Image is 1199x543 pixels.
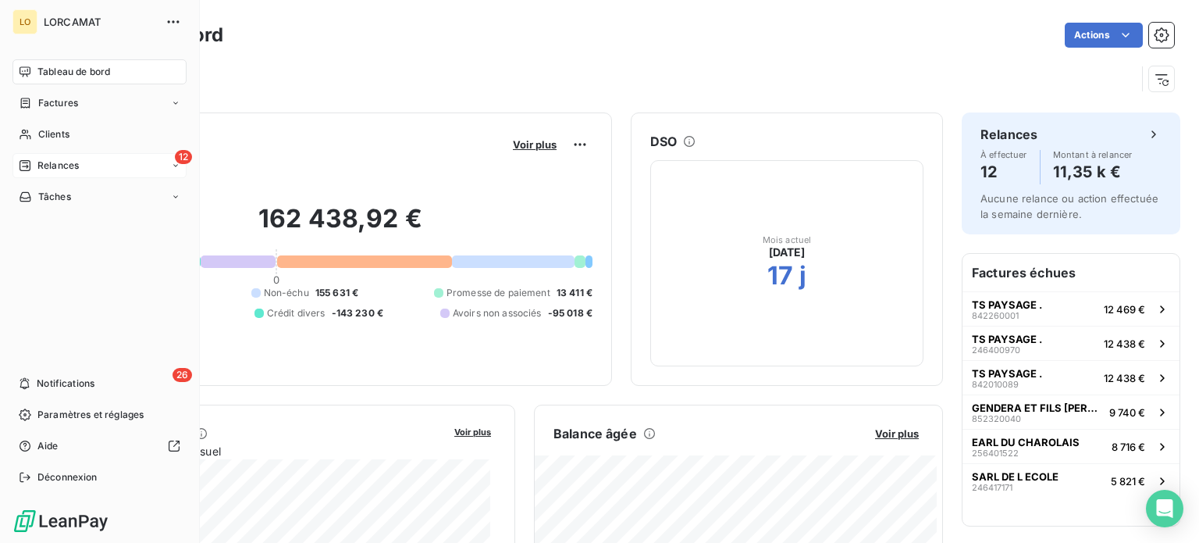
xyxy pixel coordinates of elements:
span: Chiffre d'affaires mensuel [88,443,443,459]
span: -143 230 € [332,306,384,320]
span: 842260001 [972,311,1019,320]
span: Aucune relance ou action effectuée la semaine dernière. [980,192,1158,220]
button: TS PAYSAGE .84226000112 469 € [962,291,1179,326]
h6: DSO [650,132,677,151]
h2: 162 438,92 € [88,203,592,250]
span: Factures [38,96,78,110]
span: Promesse de paiement [447,286,550,300]
span: Relances [37,159,79,173]
span: À effectuer [980,150,1027,159]
button: Actions [1065,23,1143,48]
h6: Relances [980,125,1037,144]
span: Avoirs non associés [453,306,542,320]
span: TS PAYSAGE . [972,333,1042,345]
h2: j [799,260,806,291]
span: 246400970 [972,345,1020,355]
span: TS PAYSAGE . [972,298,1042,311]
button: TS PAYSAGE .24640097012 438 € [962,326,1179,360]
span: Clients [38,127,69,141]
span: Voir plus [875,427,919,440]
h6: Balance âgée [553,424,637,443]
span: 26 [173,368,192,382]
span: TS PAYSAGE . [972,367,1042,380]
span: GENDERA ET FILS [PERSON_NAME] [972,402,1103,414]
span: Déconnexion [37,470,98,484]
button: Voir plus [508,138,561,152]
h2: 17 [767,260,793,291]
span: 9 740 € [1109,406,1145,419]
span: 12 438 € [1104,338,1145,350]
button: Voir plus [870,427,923,441]
span: 8 716 € [1112,441,1145,453]
button: GENDERA ET FILS [PERSON_NAME]8523200409 740 € [962,395,1179,429]
span: 12 [175,150,192,164]
span: 246417171 [972,483,1012,492]
span: Tableau de bord [37,65,110,79]
span: 13 411 € [557,286,592,300]
span: Non-échu [264,286,309,300]
span: Montant à relancer [1053,150,1133,159]
span: 5 821 € [1111,475,1145,488]
a: Aide [12,434,187,459]
span: LORCAMAT [44,16,156,28]
span: EARL DU CHAROLAIS [972,436,1080,448]
span: 852320040 [972,414,1021,423]
img: Logo LeanPay [12,509,109,534]
span: Crédit divers [267,306,326,320]
span: Voir plus [513,138,557,151]
span: Notifications [37,377,94,391]
span: Aide [37,439,59,453]
button: TS PAYSAGE .84201008912 438 € [962,360,1179,395]
button: SARL DE L ECOLE2464171715 821 € [962,463,1179,498]
button: EARL DU CHAROLAIS2564015228 716 € [962,429,1179,463]
span: Tâches [38,190,71,204]
span: Paramètres et réglages [37,408,144,422]
span: 12 438 € [1104,372,1145,384]
span: -95 018 € [548,306,592,320]
span: 155 631 € [315,286,358,300]
span: 256401522 [972,448,1019,458]
div: LO [12,9,37,34]
h4: 12 [980,159,1027,184]
h4: 11,35 k € [1053,159,1133,184]
span: 0 [273,273,279,286]
span: 842010089 [972,380,1019,389]
span: 12 469 € [1104,303,1145,316]
div: Open Intercom Messenger [1146,490,1183,527]
span: SARL DE L ECOLE [972,470,1058,483]
span: [DATE] [769,245,806,260]
button: Voir plus [450,424,496,438]
span: Voir plus [454,427,491,438]
h6: Factures échues [962,254,1179,291]
span: Mois actuel [763,235,812,245]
